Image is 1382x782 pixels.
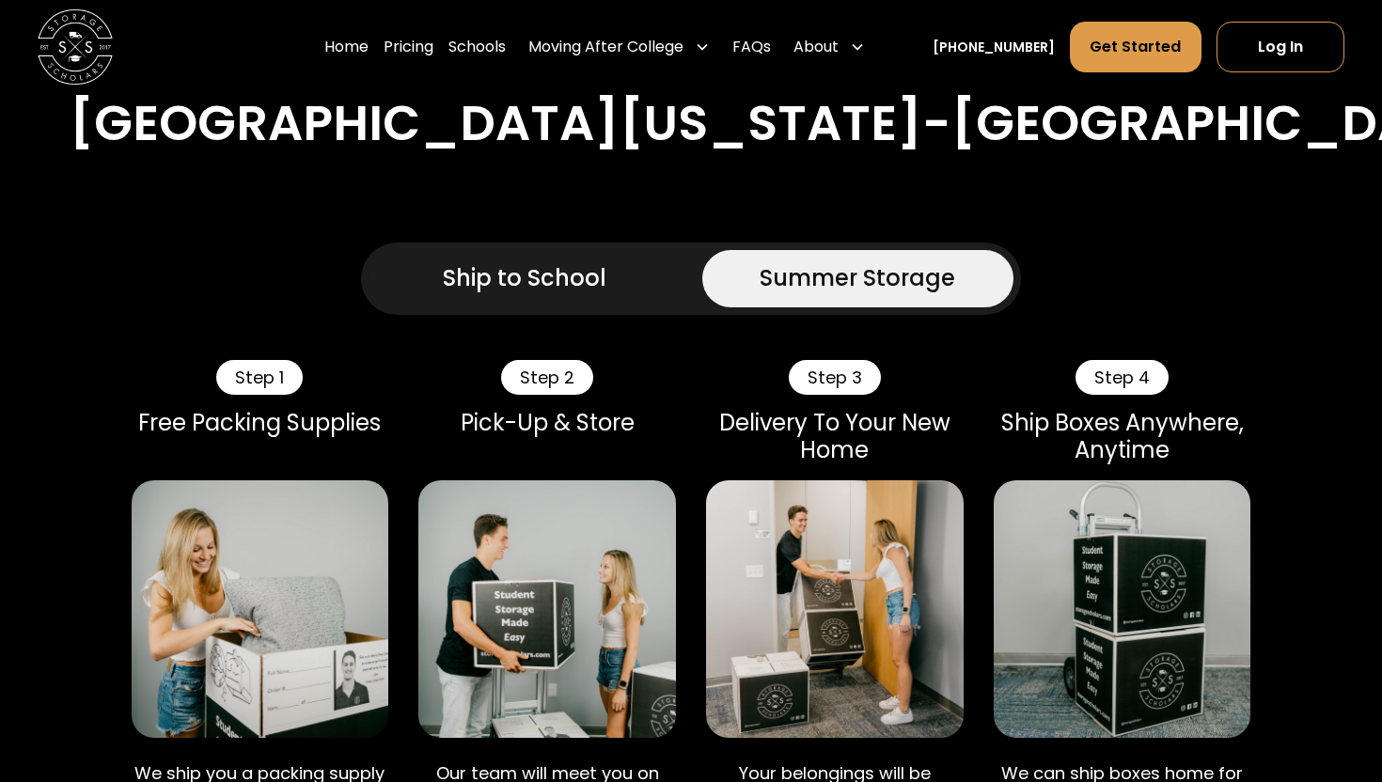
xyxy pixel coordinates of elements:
div: Moving After College [528,36,683,58]
a: Home [324,21,369,73]
a: [PHONE_NUMBER] [933,38,1055,57]
img: Packing a Storage Scholars box. [132,480,389,738]
div: Free Packing Supplies [132,410,389,437]
img: Storage Scholars main logo [38,9,113,85]
img: Storage Scholars pick up. [418,480,676,738]
div: Pick-Up & Store [418,410,676,437]
div: About [786,21,872,73]
div: Step 2 [501,360,593,396]
a: Log In [1217,22,1344,72]
a: FAQs [732,21,771,73]
div: Delivery To Your New Home [706,410,964,464]
div: Step 1 [216,360,303,396]
a: Get Started [1070,22,1201,72]
img: Storage Scholars delivery. [706,480,964,738]
a: Pricing [384,21,433,73]
div: Moving After College [521,21,717,73]
div: Ship to School [443,261,606,295]
div: Ship Boxes Anywhere, Anytime [994,410,1251,464]
div: Step 3 [789,360,881,396]
div: Step 4 [1076,360,1169,396]
div: Summer Storage [760,261,955,295]
div: About [793,36,839,58]
a: Schools [448,21,506,73]
img: Shipping Storage Scholars boxes. [994,480,1251,738]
